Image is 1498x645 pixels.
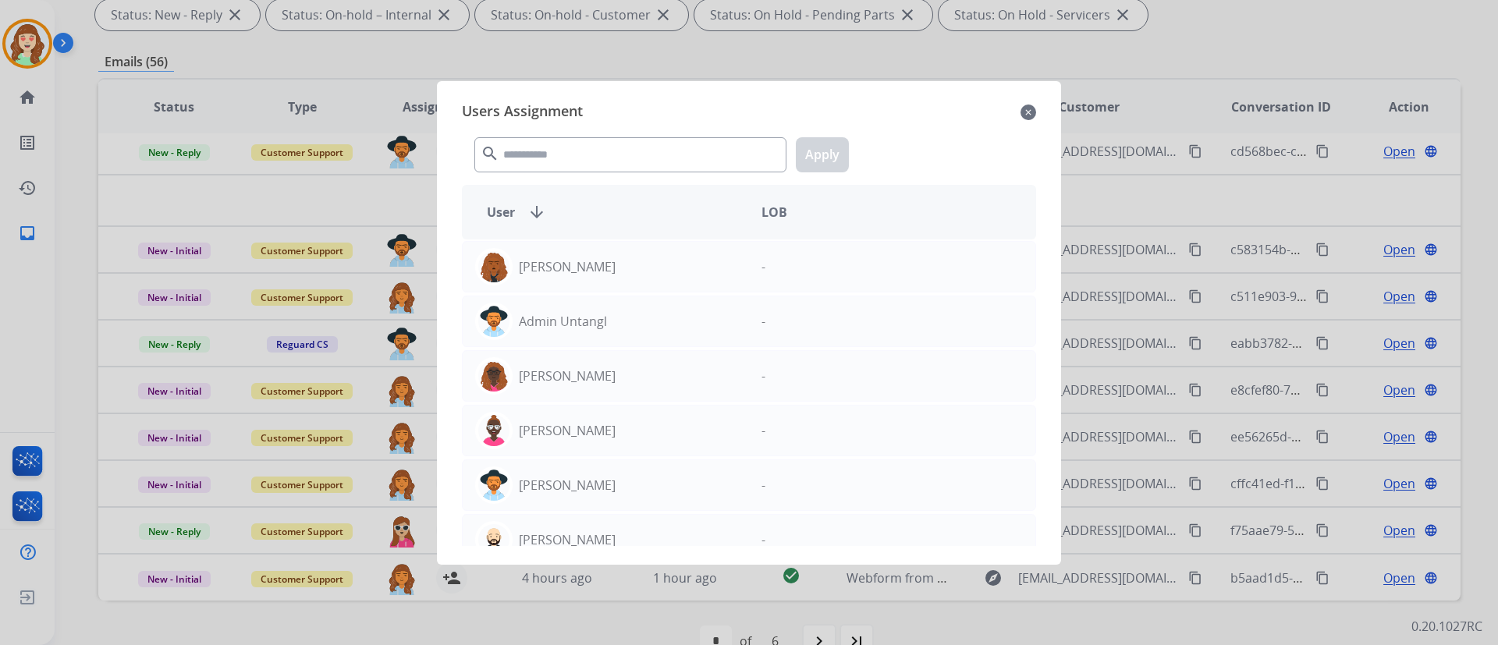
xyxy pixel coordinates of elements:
[761,530,765,549] p: -
[761,257,765,276] p: -
[761,203,787,221] span: LOB
[474,203,749,221] div: User
[761,367,765,385] p: -
[481,144,499,163] mat-icon: search
[462,100,583,125] span: Users Assignment
[519,476,616,494] p: [PERSON_NAME]
[519,530,616,549] p: [PERSON_NAME]
[519,421,616,440] p: [PERSON_NAME]
[519,257,616,276] p: [PERSON_NAME]
[1021,103,1036,122] mat-icon: close
[796,137,849,172] button: Apply
[527,203,546,221] mat-icon: arrow_downward
[761,476,765,494] p: -
[519,367,616,385] p: [PERSON_NAME]
[519,312,607,331] p: Admin Untangl
[761,312,765,331] p: -
[761,421,765,440] p: -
